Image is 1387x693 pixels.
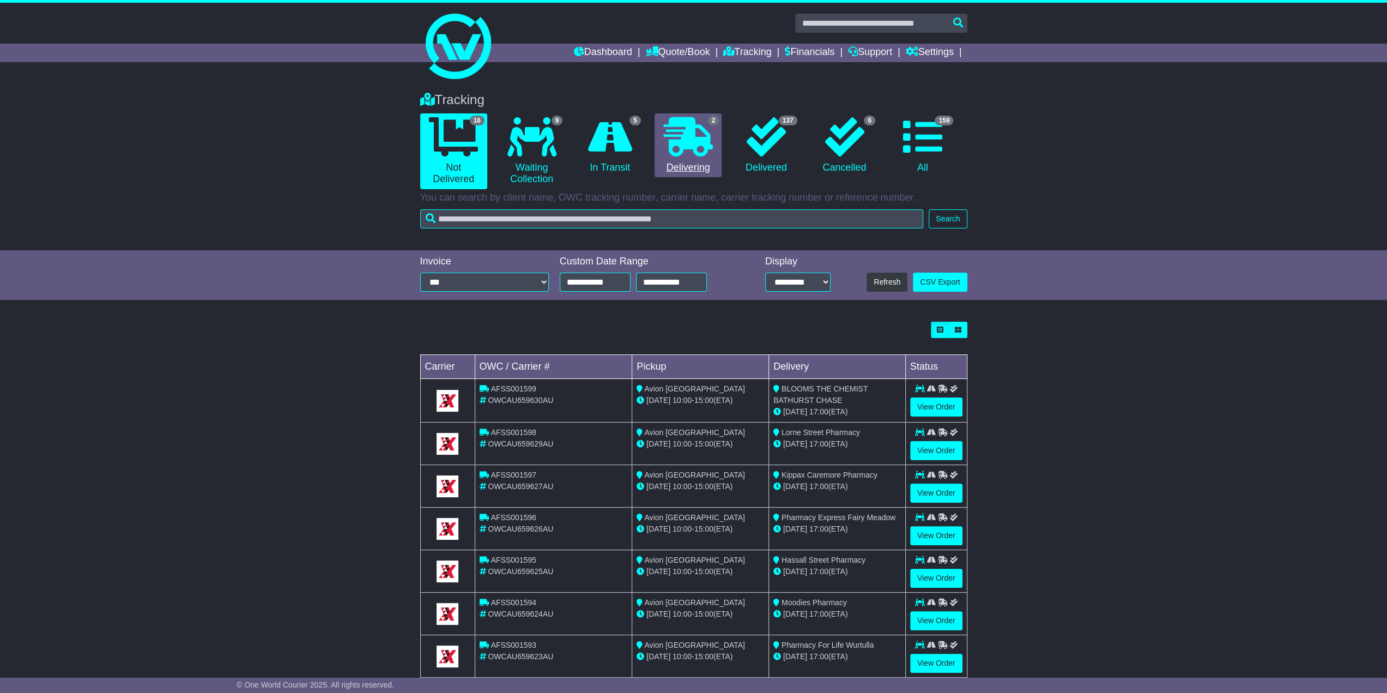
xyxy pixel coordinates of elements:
[783,407,807,416] span: [DATE]
[420,355,475,379] td: Carrier
[673,610,692,618] span: 10:00
[646,567,670,576] span: [DATE]
[646,396,670,405] span: [DATE]
[488,567,553,576] span: OWCAU659625AU
[488,482,553,491] span: OWCAU659627AU
[782,598,847,607] span: Moodies Pharmacy
[470,116,484,125] span: 16
[498,113,565,189] a: 9 Waiting Collection
[646,482,670,491] span: [DATE]
[415,92,973,108] div: Tracking
[576,113,643,178] a: 5 In Transit
[809,610,828,618] span: 17:00
[574,44,632,62] a: Dashboard
[491,471,536,479] span: AFSS001597
[694,396,713,405] span: 15:00
[783,525,807,533] span: [DATE]
[644,598,744,607] span: Avion [GEOGRAPHIC_DATA]
[437,433,458,455] img: GetCarrierServiceLogo
[910,654,962,673] a: View Order
[237,680,394,689] span: © One World Courier 2025. All rights reserved.
[811,113,878,178] a: 6 Cancelled
[809,652,828,661] span: 17:00
[782,428,860,437] span: Lorne Street Pharmacy
[673,396,692,405] span: 10:00
[437,603,458,625] img: GetCarrierServiceLogo
[809,407,828,416] span: 17:00
[491,556,536,564] span: AFSS001595
[809,525,828,533] span: 17:00
[782,471,877,479] span: Kippax Caremore Pharmacy
[437,561,458,582] img: GetCarrierServiceLogo
[867,273,907,292] button: Refresh
[848,44,892,62] a: Support
[773,481,901,492] div: (ETA)
[785,44,834,62] a: Financials
[910,611,962,630] a: View Order
[437,475,458,497] img: GetCarrierServiceLogo
[491,384,536,393] span: AFSS001599
[809,439,828,448] span: 17:00
[655,113,722,178] a: 2 Delivering
[637,566,764,577] div: - (ETA)
[910,569,962,588] a: View Order
[552,116,563,125] span: 9
[644,513,744,522] span: Avion [GEOGRAPHIC_DATA]
[779,116,797,125] span: 137
[673,439,692,448] span: 10:00
[773,406,901,418] div: (ETA)
[694,439,713,448] span: 15:00
[864,116,875,125] span: 6
[488,396,553,405] span: OWCAU659630AU
[637,438,764,450] div: - (ETA)
[632,355,769,379] td: Pickup
[491,513,536,522] span: AFSS001596
[694,482,713,491] span: 15:00
[645,44,710,62] a: Quote/Book
[765,256,831,268] div: Display
[929,209,967,228] button: Search
[560,256,735,268] div: Custom Date Range
[437,518,458,540] img: GetCarrierServiceLogo
[694,610,713,618] span: 15:00
[644,641,744,649] span: Avion [GEOGRAPHIC_DATA]
[673,482,692,491] span: 10:00
[906,44,954,62] a: Settings
[809,482,828,491] span: 17:00
[694,652,713,661] span: 15:00
[644,428,744,437] span: Avion [GEOGRAPHIC_DATA]
[723,44,771,62] a: Tracking
[773,523,901,535] div: (ETA)
[783,610,807,618] span: [DATE]
[910,397,962,417] a: View Order
[437,646,458,667] img: GetCarrierServiceLogo
[673,525,692,533] span: 10:00
[782,513,895,522] span: Pharmacy Express Fairy Meadow
[782,641,874,649] span: Pharmacy For Life Wurtulla
[437,390,458,412] img: GetCarrierServiceLogo
[783,567,807,576] span: [DATE]
[420,256,549,268] div: Invoice
[783,439,807,448] span: [DATE]
[694,525,713,533] span: 15:00
[910,441,962,460] a: View Order
[491,641,536,649] span: AFSS001593
[768,355,905,379] td: Delivery
[488,610,553,618] span: OWCAU659624AU
[629,116,641,125] span: 5
[935,116,953,125] span: 159
[644,556,744,564] span: Avion [GEOGRAPHIC_DATA]
[783,652,807,661] span: [DATE]
[889,113,956,178] a: 159 All
[646,525,670,533] span: [DATE]
[488,525,553,533] span: OWCAU659626AU
[420,192,967,204] p: You can search by client name, OWC tracking number, carrier name, carrier tracking number or refe...
[644,471,744,479] span: Avion [GEOGRAPHIC_DATA]
[637,608,764,620] div: - (ETA)
[783,482,807,491] span: [DATE]
[646,610,670,618] span: [DATE]
[491,598,536,607] span: AFSS001594
[809,567,828,576] span: 17:00
[646,439,670,448] span: [DATE]
[488,652,553,661] span: OWCAU659623AU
